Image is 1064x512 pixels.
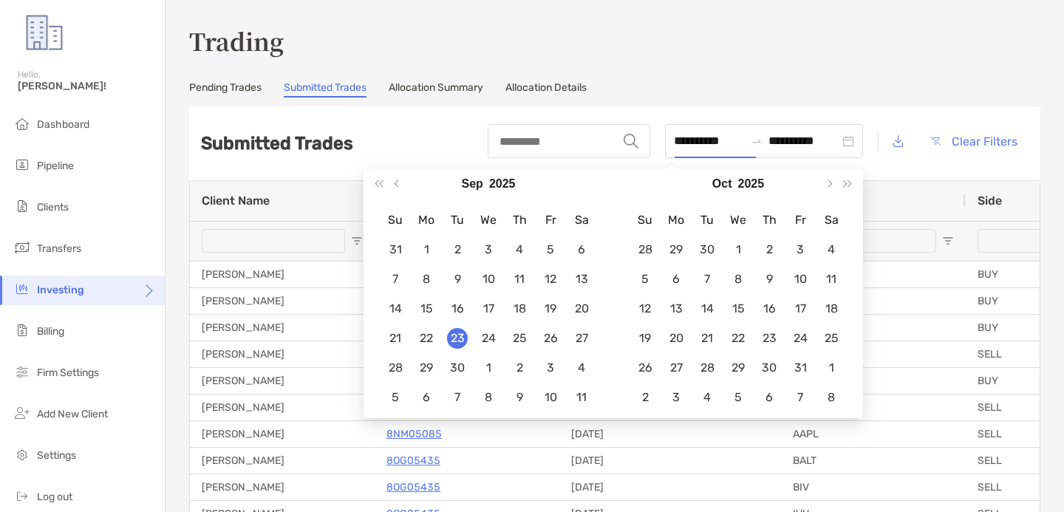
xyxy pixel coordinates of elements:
div: 1 [478,358,499,378]
div: 3 [478,239,499,260]
div: 13 [571,269,592,290]
div: 25 [821,328,842,349]
span: [PERSON_NAME]! [18,80,156,92]
div: 27 [571,328,592,349]
div: 5 [540,239,561,260]
td: 2025-10-16 [754,294,785,324]
td: 2025-09-11 [504,264,535,294]
div: 17 [790,298,811,319]
td: 2025-10-31 [785,353,816,383]
img: investing icon [13,280,31,298]
img: billing icon [13,321,31,339]
div: 4 [571,358,592,378]
span: Clients [37,201,69,214]
a: Submitted Trades [284,81,366,98]
div: 18 [509,298,530,319]
div: AAPL [781,395,966,420]
span: to [751,135,763,147]
td: 2025-10-01 [723,235,754,264]
button: Clear Filters [918,125,1029,157]
div: 11 [821,269,842,290]
div: TSLA [781,288,966,314]
td: 2025-11-05 [723,383,754,412]
div: 11 [509,269,530,290]
th: Tu [692,205,723,235]
div: 24 [478,328,499,349]
div: 8 [478,387,499,408]
div: 10 [540,387,561,408]
div: 30 [759,358,780,378]
div: [PERSON_NAME] [190,448,375,474]
div: [PERSON_NAME] [190,474,375,500]
td: 2025-09-14 [380,294,411,324]
div: PM [781,368,966,394]
span: swap-right [751,135,763,147]
td: 2025-09-10 [473,264,504,294]
div: 30 [447,358,468,378]
td: 2025-10-06 [661,264,692,294]
div: 22 [728,328,748,349]
th: Fr [535,205,566,235]
th: We [723,205,754,235]
img: dashboard icon [13,115,31,132]
div: 15 [728,298,748,319]
button: Choose a year [489,169,516,199]
div: 4 [821,239,842,260]
div: [DATE] [559,421,781,447]
th: Sa [566,205,597,235]
td: 2025-10-04 [566,353,597,383]
a: Allocation Details [505,81,587,98]
div: 4 [509,239,530,260]
div: 1 [728,239,748,260]
td: 2025-10-04 [816,235,847,264]
td: 2025-10-05 [380,383,411,412]
span: Add New Client [37,408,108,420]
td: 2025-10-03 [535,353,566,383]
span: Pipeline [37,160,74,172]
button: Open Filter Menu [942,235,954,247]
div: 14 [385,298,406,319]
div: 27 [666,358,686,378]
div: 29 [666,239,686,260]
div: 9 [509,387,530,408]
th: Su [380,205,411,235]
div: 5 [728,387,748,408]
a: Pending Trades [189,81,262,98]
span: Billing [37,325,64,338]
td: 2025-11-04 [692,383,723,412]
button: Choose a month [712,169,732,199]
span: Log out [37,491,72,503]
td: 2025-10-30 [754,353,785,383]
td: 2025-10-01 [473,353,504,383]
td: 2025-09-28 [380,353,411,383]
td: 2025-09-19 [535,294,566,324]
div: 7 [790,387,811,408]
div: BIV [781,474,966,500]
div: 12 [635,298,655,319]
a: 8OG05435 [386,451,440,470]
td: 2025-10-09 [754,264,785,294]
th: Th [754,205,785,235]
div: [DATE] [559,474,781,500]
td: 2025-11-06 [754,383,785,412]
img: logout icon [13,487,31,505]
div: 1 [821,358,842,378]
div: 26 [635,358,655,378]
td: 2025-09-27 [566,324,597,353]
td: 2025-09-18 [504,294,535,324]
img: Zoe Logo [18,6,71,59]
img: add_new_client icon [13,404,31,422]
div: 10 [790,269,811,290]
span: Client Name [202,194,270,208]
td: 2025-09-06 [566,235,597,264]
td: 2025-10-17 [785,294,816,324]
div: 31 [790,358,811,378]
div: 2 [759,239,780,260]
td: 2025-09-12 [535,264,566,294]
td: 2025-10-15 [723,294,754,324]
div: 14 [697,298,717,319]
td: 2025-10-25 [816,324,847,353]
td: 2025-10-10 [785,264,816,294]
p: 8OG05435 [386,478,440,496]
